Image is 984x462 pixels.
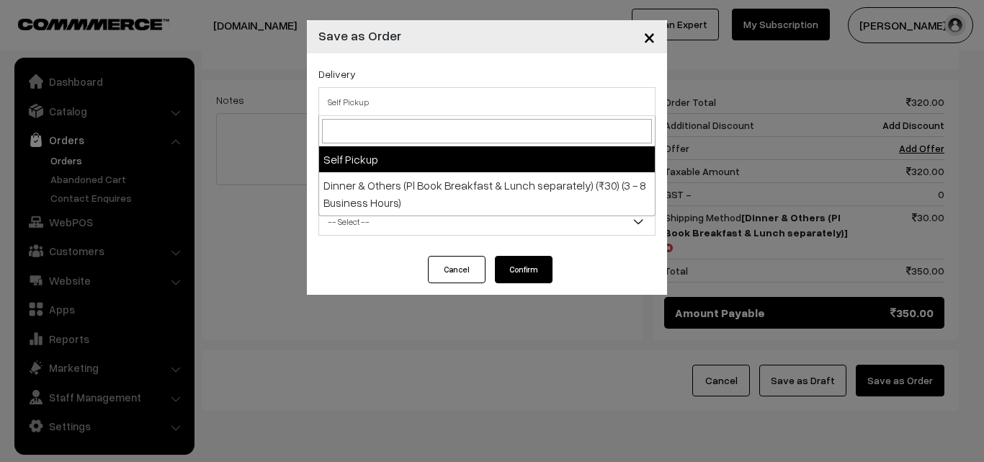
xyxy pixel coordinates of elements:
span: Self Pickup [319,89,655,115]
h4: Save as Order [318,26,401,45]
span: Self Pickup [318,87,656,116]
span: × [643,23,656,50]
button: Confirm [495,256,553,283]
li: Self Pickup [319,146,655,172]
button: Close [632,14,667,59]
label: Delivery [318,66,356,81]
span: -- Select -- [319,209,655,234]
li: Dinner & Others (Pl Book Breakfast & Lunch separately) (₹30) (3 - 8 Business Hours) [319,172,655,216]
button: Cancel [428,256,486,283]
span: -- Select -- [318,207,656,236]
